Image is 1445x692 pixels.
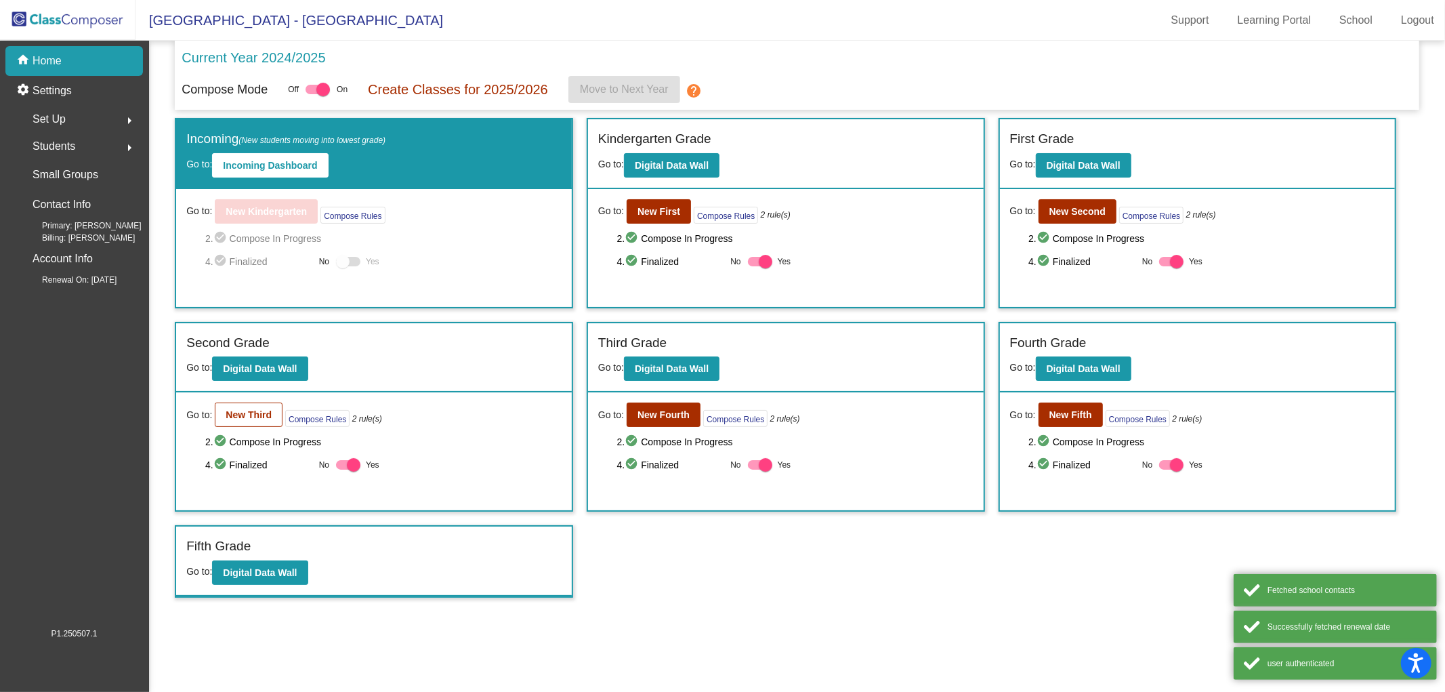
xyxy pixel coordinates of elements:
p: Home [33,53,62,69]
mat-icon: check_circle [1036,253,1053,270]
a: Logout [1390,9,1445,31]
span: 2. Compose In Progress [205,434,562,450]
mat-icon: check_circle [1036,434,1053,450]
label: First Grade [1010,129,1074,149]
button: Digital Data Wall [212,561,308,585]
span: Go to: [1010,362,1036,373]
span: 4. Finalized [205,253,312,270]
p: Small Groups [33,165,98,184]
div: Fetched school contacts [1268,584,1427,596]
span: Yes [366,253,379,270]
button: Compose Rules [1119,207,1184,224]
label: Incoming [186,129,385,149]
button: New First [627,199,691,224]
mat-icon: settings [16,83,33,99]
span: No [319,459,329,471]
mat-icon: check_circle [625,434,641,450]
mat-icon: help [686,83,702,99]
button: New Second [1039,199,1116,224]
span: 2. Compose In Progress [617,434,973,450]
label: Third Grade [598,333,667,353]
b: New First [637,206,680,217]
mat-icon: check_circle [213,434,230,450]
button: New Fifth [1039,403,1103,427]
span: 4. Finalized [1028,457,1135,473]
mat-icon: check_circle [213,253,230,270]
p: Compose Mode [182,81,268,99]
span: 2. Compose In Progress [205,230,562,247]
span: Go to: [186,204,212,218]
span: Yes [366,457,379,473]
span: No [1142,256,1152,268]
b: Digital Data Wall [1047,363,1121,374]
a: Support [1160,9,1220,31]
span: Primary: [PERSON_NAME] [20,220,142,232]
button: New Kindergarten [215,199,318,224]
span: Go to: [1010,204,1036,218]
span: No [730,459,740,471]
b: New Fifth [1049,409,1092,420]
b: Incoming Dashboard [223,160,317,171]
span: Go to: [186,408,212,422]
p: Contact Info [33,195,91,214]
p: Account Info [33,249,93,268]
b: New Second [1049,206,1106,217]
span: Go to: [1010,408,1036,422]
button: Digital Data Wall [1036,357,1131,381]
label: Kindergarten Grade [598,129,711,149]
span: 2. Compose In Progress [1028,434,1385,450]
span: Go to: [598,362,624,373]
span: 4. Finalized [617,457,724,473]
label: Fifth Grade [186,537,251,556]
span: No [319,256,329,268]
div: Successfully fetched renewal date [1268,621,1427,633]
button: Compose Rules [1106,410,1170,427]
i: 2 rule(s) [761,209,791,221]
button: Compose Rules [320,207,385,224]
button: Compose Rules [703,410,768,427]
span: Students [33,137,75,156]
span: [GEOGRAPHIC_DATA] - [GEOGRAPHIC_DATA] [135,9,443,31]
span: Yes [778,457,791,473]
mat-icon: check_circle [213,230,230,247]
b: New Kindergarten [226,206,307,217]
span: Set Up [33,110,66,129]
mat-icon: check_circle [625,230,641,247]
span: Go to: [186,159,212,169]
i: 2 rule(s) [770,413,800,425]
span: Go to: [1010,159,1036,169]
span: Yes [1189,253,1202,270]
span: Go to: [186,566,212,577]
button: Digital Data Wall [624,153,719,178]
button: Move to Next Year [568,76,680,103]
label: Fourth Grade [1010,333,1087,353]
span: No [1142,459,1152,471]
span: 4. Finalized [205,457,312,473]
span: Go to: [598,204,624,218]
span: Go to: [598,408,624,422]
b: Digital Data Wall [635,363,709,374]
span: (New students moving into lowest grade) [238,136,385,145]
p: Settings [33,83,72,99]
i: 2 rule(s) [1172,413,1202,425]
a: Learning Portal [1227,9,1322,31]
span: 2. Compose In Progress [617,230,973,247]
mat-icon: check_circle [625,457,641,473]
span: No [730,256,740,268]
button: Digital Data Wall [1036,153,1131,178]
button: New Third [215,403,282,427]
mat-icon: check_circle [1036,230,1053,247]
mat-icon: check_circle [625,253,641,270]
mat-icon: arrow_right [121,140,138,156]
label: Second Grade [186,333,270,353]
button: Compose Rules [694,207,758,224]
b: Digital Data Wall [635,160,709,171]
span: Go to: [186,362,212,373]
b: New Third [226,409,272,420]
button: Digital Data Wall [624,357,719,381]
button: Compose Rules [285,410,350,427]
span: Off [288,83,299,96]
b: New Fourth [637,409,690,420]
b: Digital Data Wall [1047,160,1121,171]
p: Current Year 2024/2025 [182,47,325,68]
